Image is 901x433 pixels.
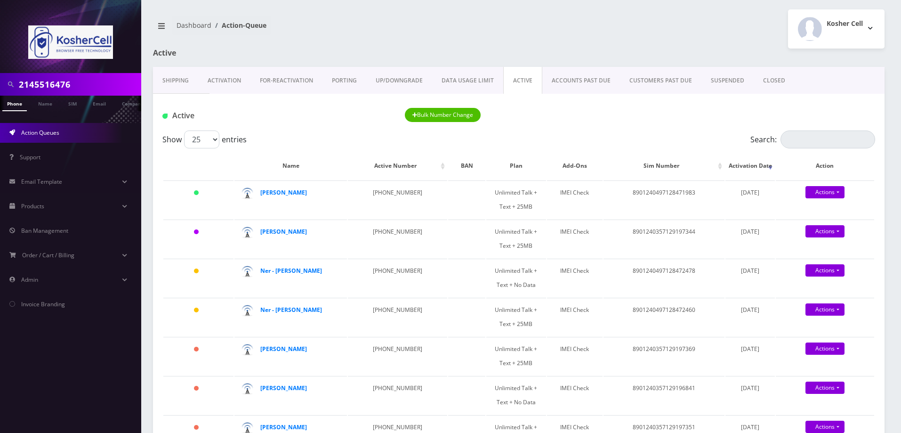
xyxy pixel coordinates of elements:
[603,298,725,336] td: 8901240497128472460
[260,306,322,314] a: Ner - [PERSON_NAME]
[260,345,307,353] a: [PERSON_NAME]
[162,111,391,120] h1: Active
[348,259,447,297] td: [PHONE_NUMBER]
[260,188,307,196] a: [PERSON_NAME]
[805,225,845,237] a: Actions
[552,342,598,356] div: IMEI Check
[366,67,432,94] a: UP/DOWNGRADE
[153,16,512,42] nav: breadcrumb
[348,180,447,219] td: [PHONE_NUMBER]
[64,96,81,110] a: SIM
[211,20,266,30] li: Action-Queue
[153,67,198,94] a: Shipping
[552,186,598,200] div: IMEI Check
[260,384,307,392] a: [PERSON_NAME]
[741,267,759,275] span: [DATE]
[22,251,74,259] span: Order / Cart / Billing
[741,306,759,314] span: [DATE]
[603,152,725,180] th: Sim Number: activate to sort column ascending
[805,382,845,394] a: Actions
[250,67,322,94] a: FOR-REActivation
[827,20,863,28] h2: Kosher Cell
[21,227,68,235] span: Ban Management
[260,267,322,275] a: Ner - [PERSON_NAME]
[603,259,725,297] td: 8901240497128472478
[486,220,546,258] td: Unlimited Talk + Text + 25MB
[348,152,447,180] th: Active Number: activate to sort column ascending
[348,376,447,414] td: [PHONE_NUMBER]
[2,96,27,111] a: Phone
[503,67,542,94] a: ACTIVE
[603,376,725,414] td: 8901240357129196841
[486,259,546,297] td: Unlimited Talk + Text + No Data
[20,153,40,161] span: Support
[198,67,250,94] a: Activation
[486,298,546,336] td: Unlimited Talk + Text + 25MB
[788,9,885,49] button: Kosher Cell
[805,343,845,355] a: Actions
[322,67,366,94] a: PORTING
[542,67,620,94] a: ACCOUNTS PAST DUE
[486,376,546,414] td: Unlimited Talk + Text + No Data
[486,152,546,180] th: Plan
[184,131,219,148] select: Showentries
[88,96,111,110] a: Email
[21,178,62,186] span: Email Template
[603,337,725,375] td: 8901240357129197369
[486,180,546,219] td: Unlimited Talk + Text + 25MB
[603,180,725,219] td: 8901240497128471983
[432,67,503,94] a: DATA USAGE LIMIT
[448,152,485,180] th: BAN
[552,225,598,239] div: IMEI Check
[234,152,347,180] th: Name
[741,423,759,431] span: [DATE]
[805,421,845,433] a: Actions
[177,21,211,30] a: Dashboard
[750,131,875,148] label: Search:
[162,114,168,119] img: Active
[805,303,845,316] a: Actions
[776,152,874,180] th: Action
[19,75,139,93] input: Search in Company
[780,131,875,148] input: Search:
[21,300,65,308] span: Invoice Branding
[153,49,387,57] h1: Active
[603,220,725,258] td: 8901240357129197344
[725,152,775,180] th: Activation Date: activate to sort column ascending
[805,186,845,198] a: Actions
[21,202,44,210] span: Products
[33,96,57,110] a: Name
[552,303,598,317] div: IMEI Check
[486,337,546,375] td: Unlimited Talk + Text + 25MB
[348,298,447,336] td: [PHONE_NUMBER]
[348,220,447,258] td: [PHONE_NUMBER]
[754,67,795,94] a: CLOSED
[547,152,603,180] th: Add-Ons
[805,264,845,277] a: Actions
[701,67,754,94] a: SUSPENDED
[741,228,759,236] span: [DATE]
[405,108,481,122] button: Bulk Number Change
[28,25,113,59] img: KosherCell
[162,131,247,148] label: Show entries
[741,188,759,196] span: [DATE]
[620,67,701,94] a: CUSTOMERS PAST DUE
[741,345,759,353] span: [DATE]
[260,228,307,236] a: [PERSON_NAME]
[260,423,307,431] a: [PERSON_NAME]
[552,381,598,395] div: IMEI Check
[117,96,149,110] a: Company
[348,337,447,375] td: [PHONE_NUMBER]
[552,264,598,278] div: IMEI Check
[21,276,38,284] span: Admin
[741,384,759,392] span: [DATE]
[21,129,59,137] span: Action Queues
